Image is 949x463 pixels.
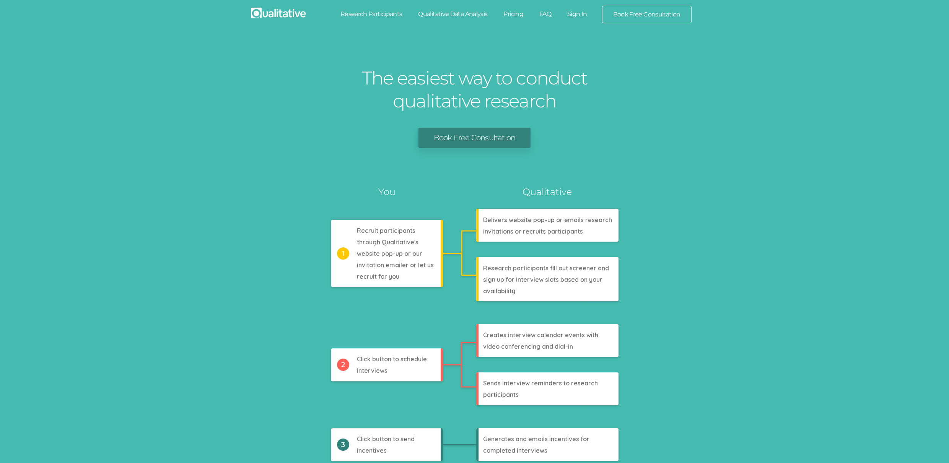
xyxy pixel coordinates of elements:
tspan: Sends interview reminders to research [483,379,598,387]
a: FAQ [531,6,559,23]
tspan: completed interviews [483,447,547,454]
tspan: Delivers website pop-up or emails research [483,216,612,224]
a: Book Free Consultation [418,128,531,148]
tspan: Research participants fill out screener and [483,264,609,272]
a: Pricing [495,6,531,23]
tspan: recruit for you [357,273,399,280]
a: Sign In [559,6,595,23]
tspan: Click button to schedule [357,355,427,363]
tspan: Generates and emails incentives for [483,435,589,443]
tspan: Creates interview calendar events with [483,331,598,339]
tspan: availability [483,287,515,295]
tspan: through Qualitative's [357,238,418,246]
tspan: invitation emailer or let us [357,261,434,269]
tspan: 3 [341,440,345,449]
a: Book Free Consultation [602,6,691,23]
a: Qualitative Data Analysis [410,6,495,23]
tspan: You [378,186,396,197]
tspan: 2 [341,361,345,369]
tspan: Click button to send [357,435,415,443]
tspan: website pop-up or our [357,250,422,257]
tspan: sign up for interview slots based on your [483,276,602,283]
tspan: Recruit participants [357,227,415,234]
tspan: 1 [342,249,344,258]
h1: The easiest way to conduct qualitative research [360,67,589,112]
tspan: incentives [357,447,387,454]
a: Research Participants [332,6,410,23]
tspan: video conferencing and dial-in [483,343,573,350]
tspan: participants [483,391,519,398]
img: Qualitative [251,8,306,18]
tspan: invitations or recruits participants [483,227,583,235]
tspan: Qualitative [523,186,572,197]
tspan: interviews [357,367,387,374]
